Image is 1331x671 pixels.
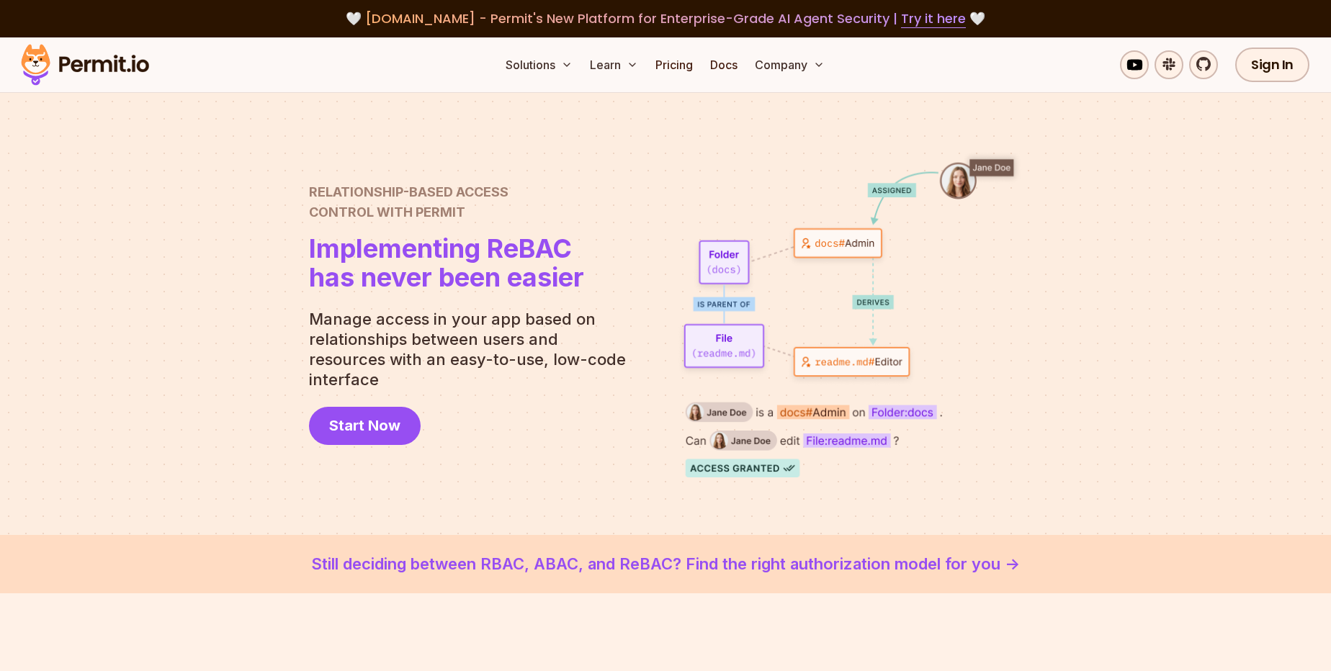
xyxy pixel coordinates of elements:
[309,182,584,202] span: Relationship-Based Access
[309,234,584,292] h1: has never been easier
[329,415,400,436] span: Start Now
[309,182,584,222] h2: Control with Permit
[584,50,644,79] button: Learn
[309,309,637,389] p: Manage access in your app based on relationships between users and resources with an easy-to-use,...
[749,50,830,79] button: Company
[35,552,1296,576] a: Still deciding between RBAC, ABAC, and ReBAC? Find the right authorization model for you ->
[901,9,966,28] a: Try it here
[650,50,699,79] a: Pricing
[365,9,966,27] span: [DOMAIN_NAME] - Permit's New Platform for Enterprise-Grade AI Agent Security |
[1235,48,1309,82] a: Sign In
[14,40,156,89] img: Permit logo
[309,407,421,445] a: Start Now
[704,50,743,79] a: Docs
[309,234,584,263] span: Implementing ReBAC
[500,50,578,79] button: Solutions
[35,9,1296,29] div: 🤍 🤍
